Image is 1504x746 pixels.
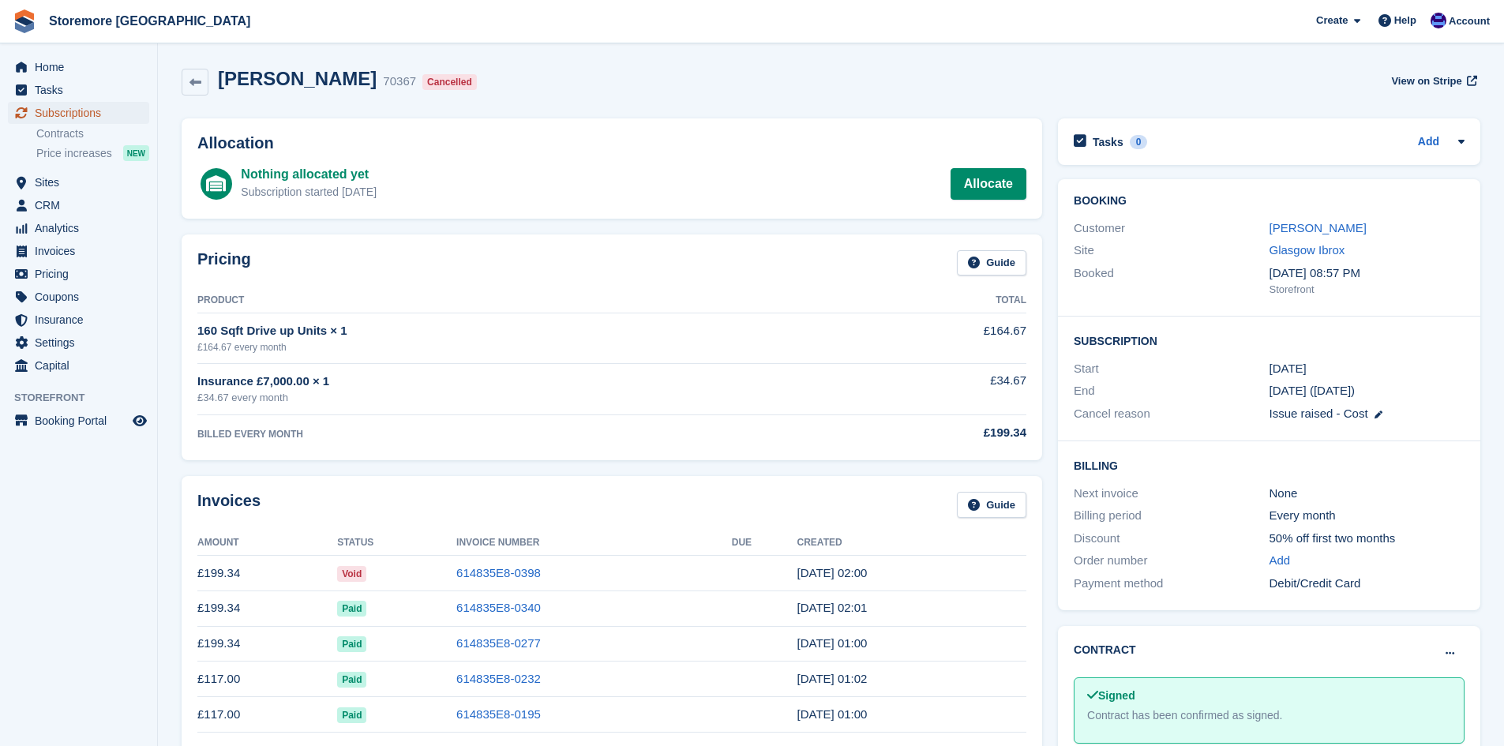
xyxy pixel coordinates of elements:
[8,354,149,377] a: menu
[383,73,416,91] div: 70367
[957,492,1026,518] a: Guide
[1074,507,1269,525] div: Billing period
[456,707,541,721] a: 614835E8-0195
[1270,530,1465,548] div: 50% off first two months
[197,322,842,340] div: 160 Sqft Drive up Units × 1
[241,165,377,184] div: Nothing allocated yet
[13,9,36,33] img: stora-icon-8386f47178a22dfd0bd8f6a31ec36ba5ce8667c1dd55bd0f319d3a0aa187defe.svg
[1074,382,1269,400] div: End
[14,390,157,406] span: Storefront
[197,134,1026,152] h2: Allocation
[337,707,366,723] span: Paid
[1074,264,1269,298] div: Booked
[8,102,149,124] a: menu
[1074,405,1269,423] div: Cancel reason
[197,427,842,441] div: BILLED EVERY MONTH
[8,194,149,216] a: menu
[36,144,149,162] a: Price increases NEW
[197,530,337,556] th: Amount
[35,332,129,354] span: Settings
[36,126,149,141] a: Contracts
[456,530,732,556] th: Invoice Number
[35,102,129,124] span: Subscriptions
[1074,457,1465,473] h2: Billing
[842,313,1027,363] td: £164.67
[337,636,366,652] span: Paid
[35,286,129,308] span: Coupons
[1074,332,1465,348] h2: Subscription
[337,530,456,556] th: Status
[36,146,112,161] span: Price increases
[1431,13,1446,28] img: Angela
[35,240,129,262] span: Invoices
[35,410,129,432] span: Booking Portal
[1316,13,1348,28] span: Create
[1074,360,1269,378] div: Start
[1270,407,1368,420] span: Issue raised - Cost
[456,566,541,579] a: 614835E8-0398
[197,288,842,313] th: Product
[422,74,477,90] div: Cancelled
[1270,384,1356,397] span: [DATE] ([DATE])
[1270,264,1465,283] div: [DATE] 08:57 PM
[8,79,149,101] a: menu
[1074,642,1136,658] h2: Contract
[8,410,149,432] a: menu
[1087,707,1451,724] div: Contract has been confirmed as signed.
[8,240,149,262] a: menu
[35,194,129,216] span: CRM
[130,411,149,430] a: Preview store
[8,171,149,193] a: menu
[1074,242,1269,260] div: Site
[197,556,337,591] td: £199.34
[197,662,337,697] td: £117.00
[456,636,541,650] a: 614835E8-0277
[1391,73,1461,89] span: View on Stripe
[337,601,366,617] span: Paid
[797,566,868,579] time: 2025-05-29 01:00:56 UTC
[35,56,129,78] span: Home
[1394,13,1416,28] span: Help
[8,286,149,308] a: menu
[1385,68,1480,94] a: View on Stripe
[797,601,868,614] time: 2025-04-29 01:01:00 UTC
[8,309,149,331] a: menu
[197,626,337,662] td: £199.34
[337,566,366,582] span: Void
[197,373,842,391] div: Insurance £7,000.00 × 1
[337,672,366,688] span: Paid
[842,288,1027,313] th: Total
[797,672,868,685] time: 2025-02-28 01:02:58 UTC
[218,68,377,89] h2: [PERSON_NAME]
[797,636,868,650] time: 2025-03-29 01:00:57 UTC
[951,168,1026,200] a: Allocate
[8,217,149,239] a: menu
[456,601,541,614] a: 614835E8-0340
[1270,360,1307,378] time: 2025-01-29 01:00:00 UTC
[1270,221,1367,234] a: [PERSON_NAME]
[35,171,129,193] span: Sites
[35,263,129,285] span: Pricing
[8,332,149,354] a: menu
[8,263,149,285] a: menu
[1270,243,1345,257] a: Glasgow Ibrox
[35,354,129,377] span: Capital
[1418,133,1439,152] a: Add
[797,530,1026,556] th: Created
[197,250,251,276] h2: Pricing
[197,390,842,406] div: £34.67 every month
[1130,135,1148,149] div: 0
[957,250,1026,276] a: Guide
[1074,575,1269,593] div: Payment method
[1093,135,1123,149] h2: Tasks
[241,184,377,201] div: Subscription started [DATE]
[35,217,129,239] span: Analytics
[842,363,1027,414] td: £34.67
[197,590,337,626] td: £199.34
[842,424,1027,442] div: £199.34
[797,707,868,721] time: 2025-01-29 01:00:46 UTC
[1270,485,1465,503] div: None
[1074,195,1465,208] h2: Booking
[123,145,149,161] div: NEW
[197,697,337,733] td: £117.00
